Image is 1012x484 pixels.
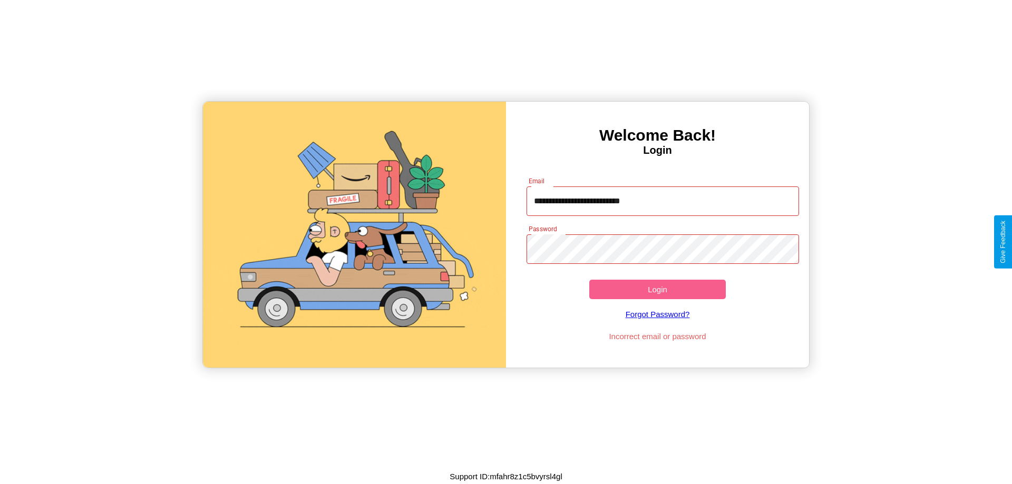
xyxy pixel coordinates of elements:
[999,221,1007,263] div: Give Feedback
[450,469,562,483] p: Support ID: mfahr8z1c5bvyrsl4gl
[521,329,794,343] p: Incorrect email or password
[529,224,557,233] label: Password
[506,144,809,156] h4: Login
[521,299,794,329] a: Forgot Password?
[203,102,506,368] img: gif
[589,280,726,299] button: Login
[529,176,545,185] label: Email
[506,126,809,144] h3: Welcome Back!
